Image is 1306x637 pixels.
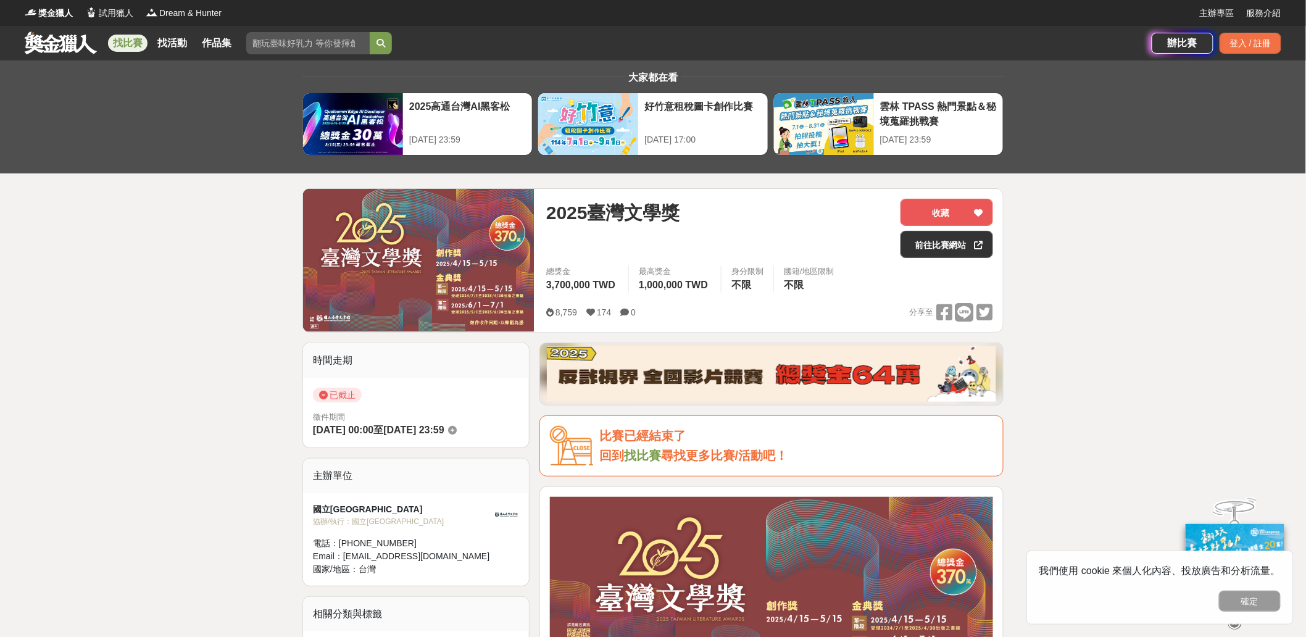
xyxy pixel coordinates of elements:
[197,35,236,52] a: 作品集
[159,7,222,20] span: Dream & Hunter
[1200,7,1234,20] a: 主辦專區
[313,516,494,527] div: 協辦/執行： 國立[GEOGRAPHIC_DATA]
[152,35,192,52] a: 找活動
[38,7,73,20] span: 獎金獵人
[1039,565,1281,576] span: 我們使用 cookie 來個人化內容、投放廣告和分析流量。
[146,7,222,20] a: LogoDream & Hunter
[85,7,133,20] a: Logo試用獵人
[146,6,158,19] img: Logo
[625,72,681,83] span: 大家都在看
[639,265,711,278] span: 最高獎金
[1152,33,1213,54] a: 辦比賽
[773,93,1004,156] a: 雲林 TPASS 熱門景點＆秘境蒐羅挑戰賽[DATE] 23:59
[1219,591,1281,612] button: 確定
[313,537,494,550] div: 電話： [PHONE_NUMBER]
[303,459,529,493] div: 主辦單位
[409,99,526,127] div: 2025高通台灣AI黑客松
[547,346,996,402] img: 760c60fc-bf85-49b1-bfa1-830764fee2cd.png
[1186,523,1284,605] img: c171a689-fb2c-43c6-a33c-e56b1f4b2190.jpg
[624,449,661,462] a: 找比賽
[546,199,680,227] span: 2025臺灣文學獎
[359,564,376,574] span: 台灣
[383,425,444,435] span: [DATE] 23:59
[731,280,751,290] span: 不限
[313,388,362,402] span: 已截止
[303,189,534,331] img: Cover Image
[731,265,763,278] div: 身分限制
[99,7,133,20] span: 試用獵人
[1247,7,1281,20] a: 服務介紹
[784,280,804,290] span: 不限
[900,231,993,258] a: 前往比賽網站
[313,425,373,435] span: [DATE] 00:00
[880,133,997,146] div: [DATE] 23:59
[25,6,37,19] img: Logo
[555,307,577,317] span: 8,759
[546,265,618,278] span: 總獎金
[303,597,529,631] div: 相關分類與標籤
[644,99,761,127] div: 好竹意租稅圖卡創作比賽
[313,503,494,516] div: 國立[GEOGRAPHIC_DATA]
[313,550,494,563] div: Email： [EMAIL_ADDRESS][DOMAIN_NAME]
[900,199,993,226] button: 收藏
[550,426,593,466] img: Icon
[597,307,611,317] span: 174
[644,133,761,146] div: [DATE] 17:00
[546,280,615,290] span: 3,700,000 TWD
[409,133,526,146] div: [DATE] 23:59
[302,93,533,156] a: 2025高通台灣AI黑客松[DATE] 23:59
[1220,33,1281,54] div: 登入 / 註冊
[246,32,370,54] input: 翻玩臺味好乳力 等你發揮創意！
[599,449,624,462] span: 回到
[784,265,834,278] div: 國籍/地區限制
[85,6,98,19] img: Logo
[599,426,993,446] div: 比賽已經結束了
[639,280,708,290] span: 1,000,000 TWD
[661,449,788,462] span: 尋找更多比賽/活動吧！
[313,564,359,574] span: 國家/地區：
[880,99,997,127] div: 雲林 TPASS 熱門景點＆秘境蒐羅挑戰賽
[303,343,529,378] div: 時間走期
[631,307,636,317] span: 0
[25,7,73,20] a: Logo獎金獵人
[538,93,768,156] a: 好竹意租稅圖卡創作比賽[DATE] 17:00
[373,425,383,435] span: 至
[909,303,933,322] span: 分享至
[313,412,345,422] span: 徵件期間
[108,35,148,52] a: 找比賽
